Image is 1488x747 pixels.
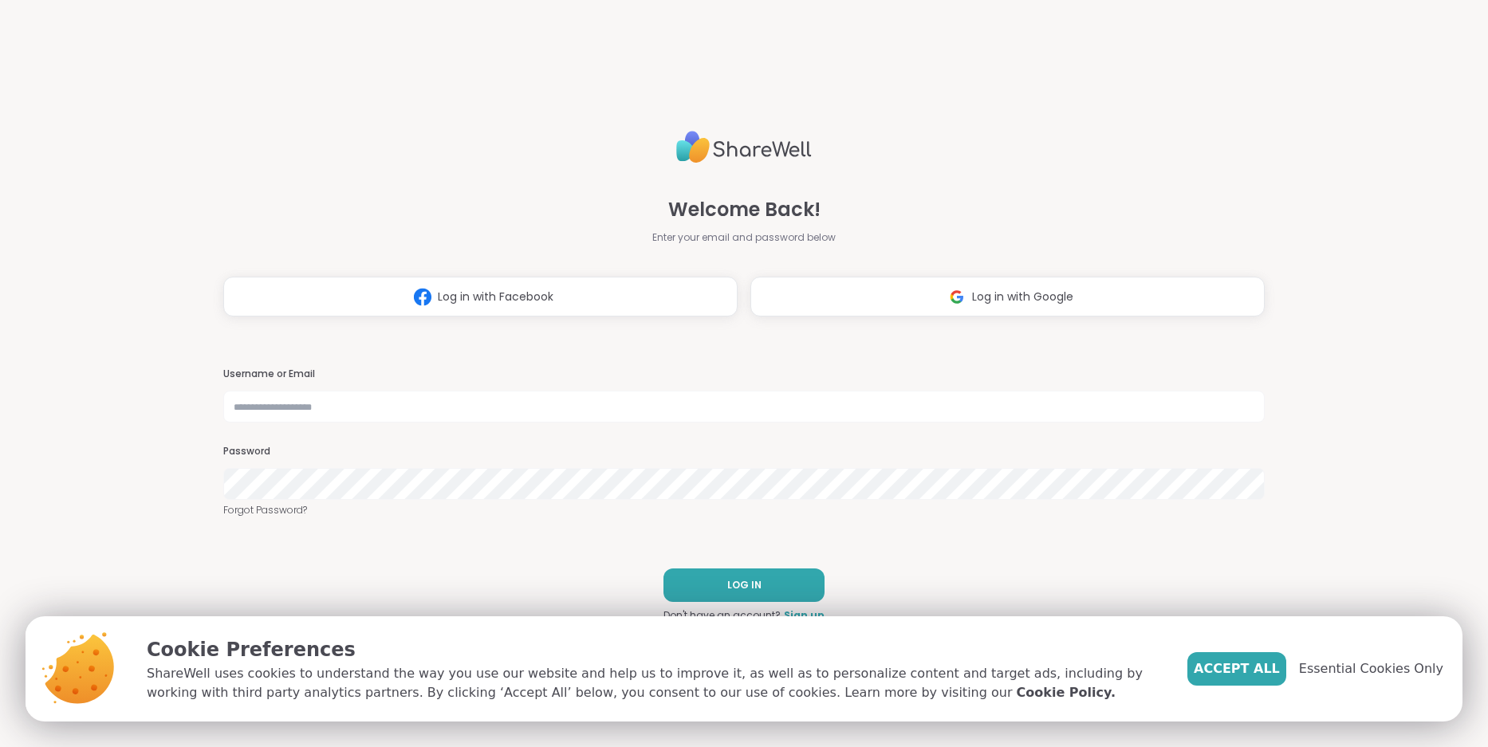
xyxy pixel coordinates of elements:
[663,608,781,623] span: Don't have an account?
[750,277,1265,316] button: Log in with Google
[663,568,825,602] button: LOG IN
[223,503,1265,517] a: Forgot Password?
[1194,659,1280,678] span: Accept All
[668,195,821,224] span: Welcome Back!
[1299,659,1443,678] span: Essential Cookies Only
[147,635,1162,664] p: Cookie Preferences
[652,230,836,245] span: Enter your email and password below
[1187,652,1286,686] button: Accept All
[223,445,1265,458] h3: Password
[223,277,738,316] button: Log in with Facebook
[223,368,1265,381] h3: Username or Email
[942,282,972,312] img: ShareWell Logomark
[1017,683,1116,702] a: Cookie Policy.
[972,289,1073,305] span: Log in with Google
[727,578,762,592] span: LOG IN
[676,124,812,170] img: ShareWell Logo
[407,282,438,312] img: ShareWell Logomark
[438,289,553,305] span: Log in with Facebook
[784,608,825,623] a: Sign up
[147,664,1162,702] p: ShareWell uses cookies to understand the way you use our website and help us to improve it, as we...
